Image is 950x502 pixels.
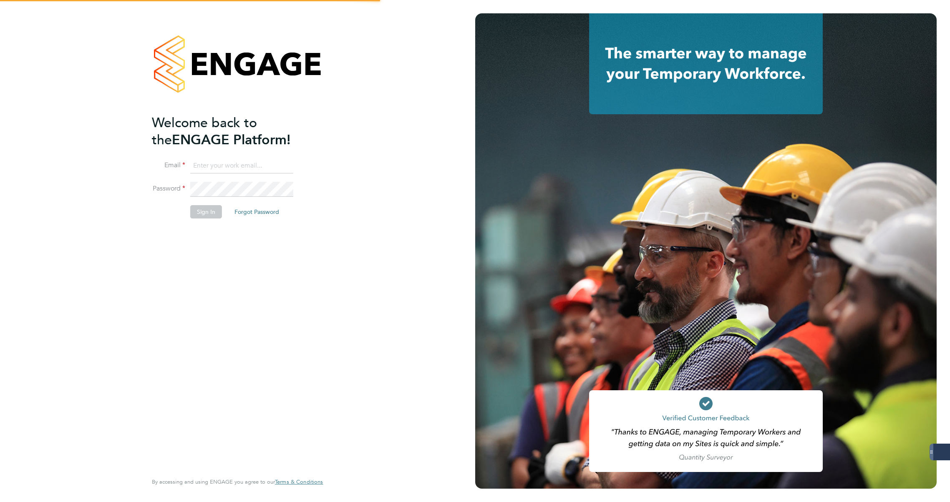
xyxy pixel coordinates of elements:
label: Password [152,184,185,193]
span: By accessing and using ENGAGE you agree to our [152,478,323,485]
span: Welcome back to the [152,115,257,148]
input: Enter your work email... [190,158,293,173]
button: Forgot Password [228,205,286,218]
a: Terms & Conditions [275,479,323,485]
label: Email [152,161,185,170]
span: Terms & Conditions [275,478,323,485]
button: Sign In [190,205,222,218]
h2: ENGAGE Platform! [152,114,315,148]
